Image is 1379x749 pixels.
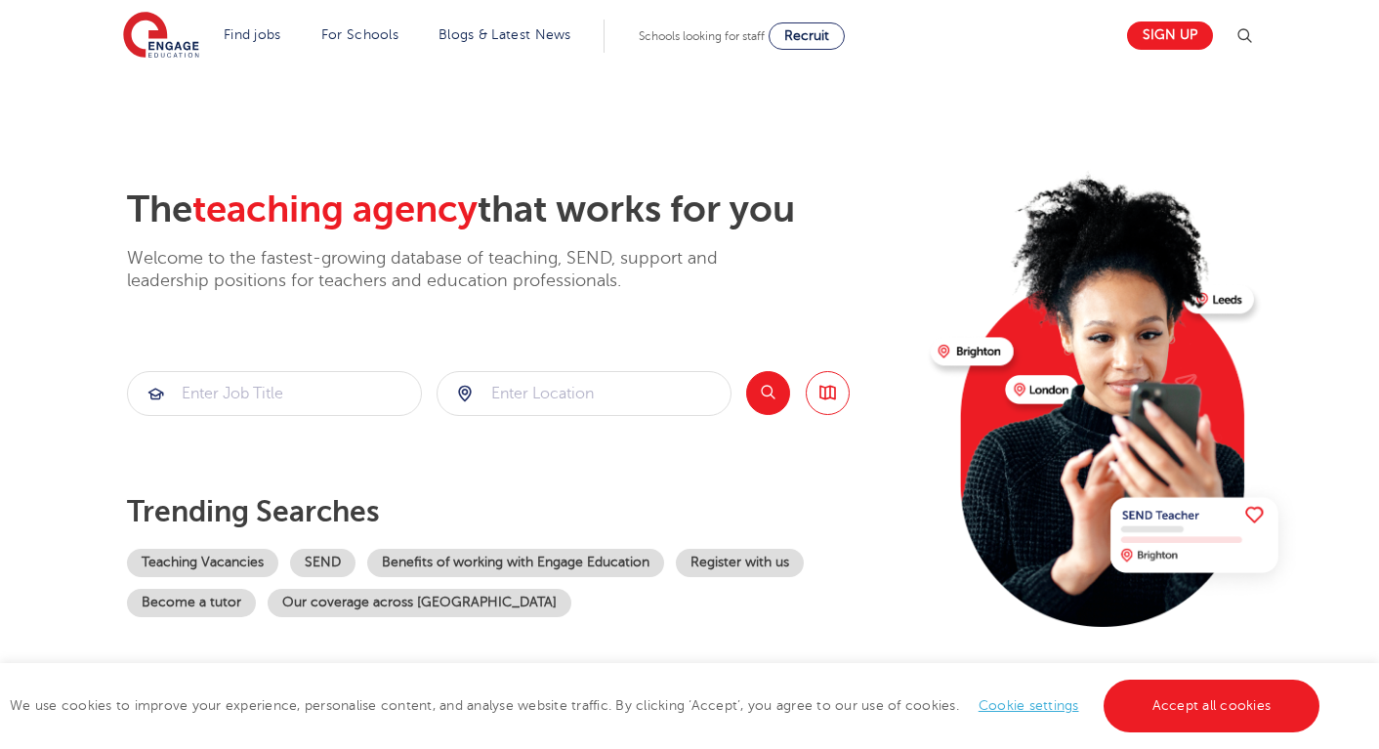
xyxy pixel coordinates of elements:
a: Find jobs [224,27,281,42]
a: Become a tutor [127,589,256,617]
a: Sign up [1127,21,1213,50]
a: SEND [290,549,355,577]
a: For Schools [321,27,398,42]
span: Recruit [784,28,829,43]
span: We use cookies to improve your experience, personalise content, and analyse website traffic. By c... [10,698,1324,713]
span: Schools looking for staff [639,29,765,43]
a: Teaching Vacancies [127,549,278,577]
span: teaching agency [192,188,478,230]
h2: The that works for you [127,187,915,232]
p: Welcome to the fastest-growing database of teaching, SEND, support and leadership positions for t... [127,247,772,293]
a: Accept all cookies [1104,680,1320,732]
input: Submit [128,372,421,415]
a: Our coverage across [GEOGRAPHIC_DATA] [268,589,571,617]
img: Engage Education [123,12,199,61]
div: Submit [127,371,422,416]
div: Submit [437,371,731,416]
a: Benefits of working with Engage Education [367,549,664,577]
a: Blogs & Latest News [439,27,571,42]
a: Cookie settings [979,698,1079,713]
button: Search [746,371,790,415]
p: Trending searches [127,494,915,529]
input: Submit [438,372,731,415]
a: Register with us [676,549,804,577]
a: Recruit [769,22,845,50]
